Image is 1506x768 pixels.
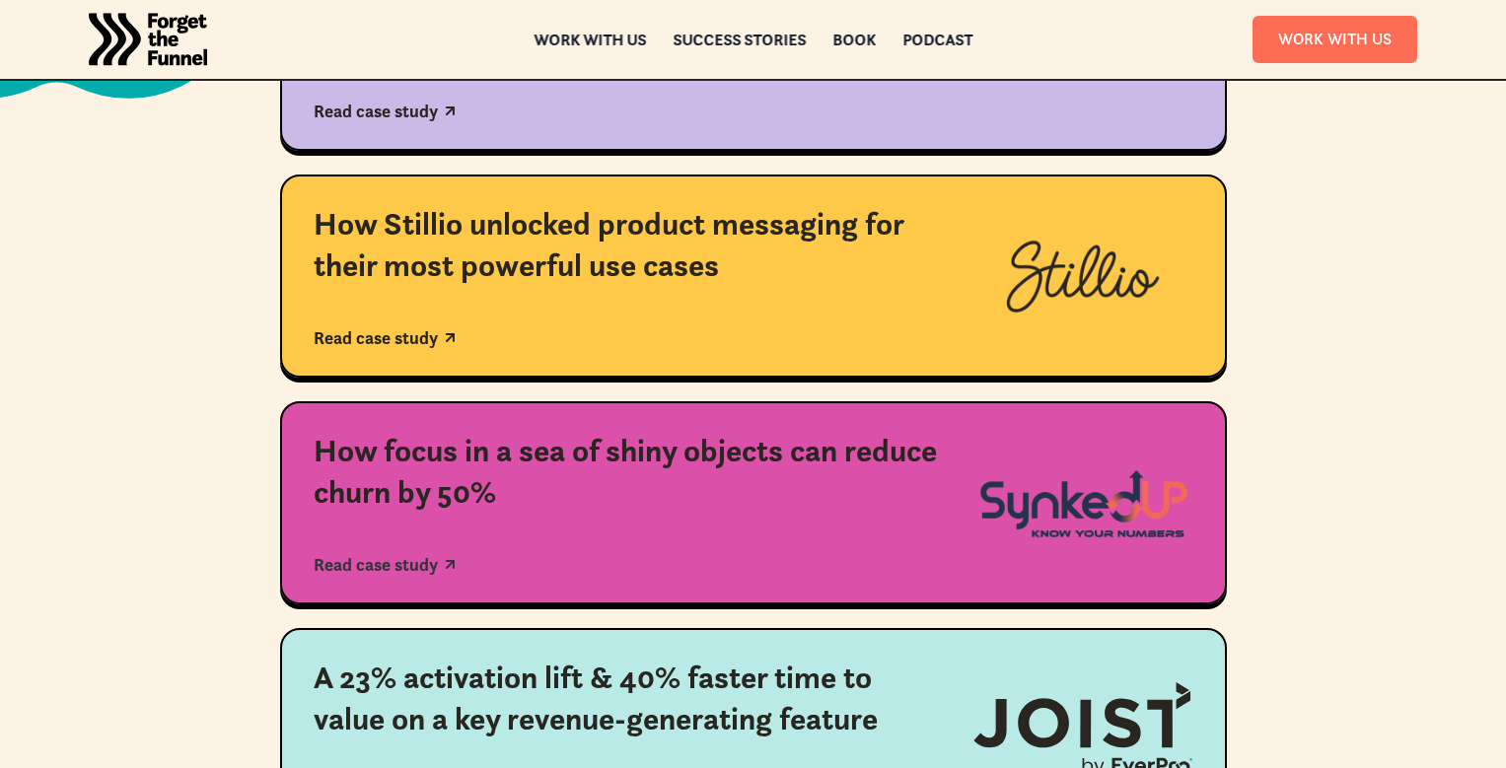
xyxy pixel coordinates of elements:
[1253,16,1417,62] a: Work With Us
[280,175,1227,378] a: How Stillio unlocked product messaging for their most powerful use casesRead case study
[902,33,972,46] a: Podcast
[314,658,939,739] div: A 23% activation lift & 40% faster time to value on a key revenue-generating feature
[314,327,438,349] div: Read case study
[314,101,438,122] div: Read case study
[534,33,646,46] a: Work with us
[314,204,939,286] div: How Stillio unlocked product messaging for their most powerful use cases
[314,431,939,513] div: How focus in a sea of shiny objects can reduce churn by 50%
[673,33,806,46] a: Success Stories
[314,554,438,576] div: Read case study
[832,33,876,46] a: Book
[280,401,1227,604] a: How focus in a sea of shiny objects can reduce churn by 50%Read case study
